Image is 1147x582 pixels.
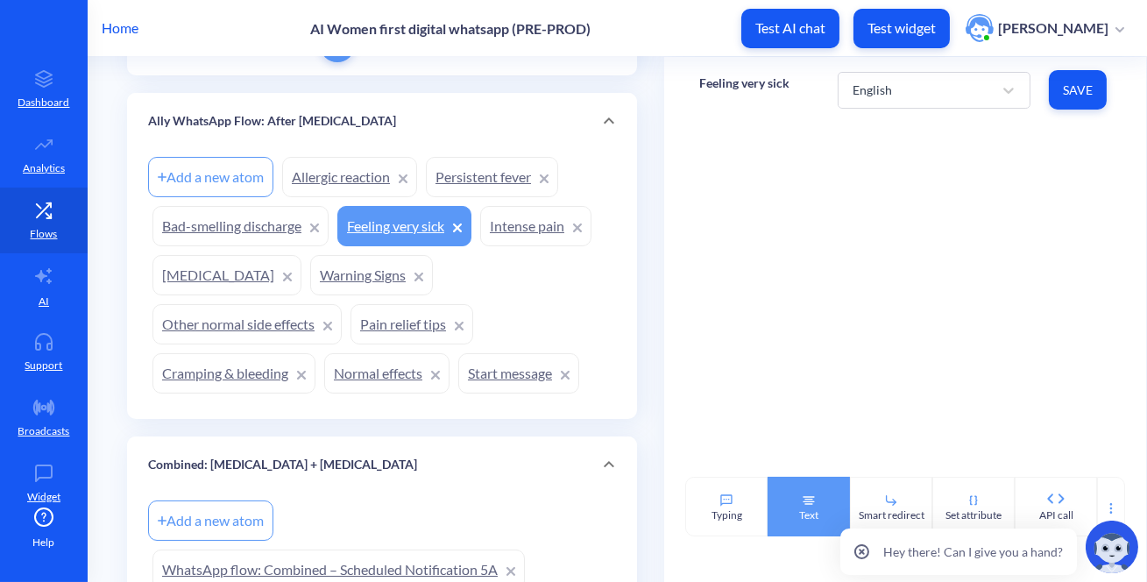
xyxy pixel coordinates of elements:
[853,9,950,48] button: Test widget
[127,436,637,493] div: Combined: [MEDICAL_DATA] + [MEDICAL_DATA]
[1063,82,1093,99] span: Save
[152,353,315,394] a: Cramping & bleeding
[957,12,1133,44] button: user photo[PERSON_NAME]
[350,304,473,344] a: Pain relief tips
[755,19,825,37] p: Test AI chat
[712,507,742,523] div: Typing
[966,14,994,42] img: user photo
[859,507,924,523] div: Smart redirect
[25,358,63,373] p: Support
[282,157,417,197] a: Allergic reaction
[458,353,579,394] a: Start message
[148,456,417,474] p: Combined: [MEDICAL_DATA] + [MEDICAL_DATA]
[310,20,591,37] p: AI Women first digital whatsapp (PRE-PROD)
[1039,507,1073,523] div: API call
[27,489,60,505] p: Widget
[883,543,1063,561] p: Hey there! Can I give you a hand?
[1086,521,1138,573] img: copilot-icon.svg
[148,500,273,541] div: Add a new atom
[148,157,273,197] div: Add a new atom
[152,255,301,295] a: [MEDICAL_DATA]
[18,423,70,439] p: Broadcasts
[799,507,818,523] div: Text
[102,18,138,39] p: Home
[33,535,55,550] span: Help
[699,75,789,92] p: Feeling very sick
[18,95,70,110] p: Dashboard
[853,81,892,99] div: English
[148,112,396,131] p: Ally WhatsApp Flow: After [MEDICAL_DATA]
[480,206,591,246] a: Intense pain
[867,19,936,37] p: Test widget
[741,9,839,48] button: Test AI chat
[23,160,65,176] p: Analytics
[998,18,1108,38] p: [PERSON_NAME]
[426,157,558,197] a: Persistent fever
[310,255,433,295] a: Warning Signs
[337,206,471,246] a: Feeling very sick
[39,294,49,309] p: AI
[324,353,450,394] a: Normal effects
[31,226,58,242] p: Flows
[127,93,637,149] div: Ally WhatsApp Flow: After [MEDICAL_DATA]
[1049,70,1107,110] button: Save
[152,206,329,246] a: Bad-smelling discharge
[945,507,1002,523] div: Set attribute
[152,304,342,344] a: Other normal side effects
